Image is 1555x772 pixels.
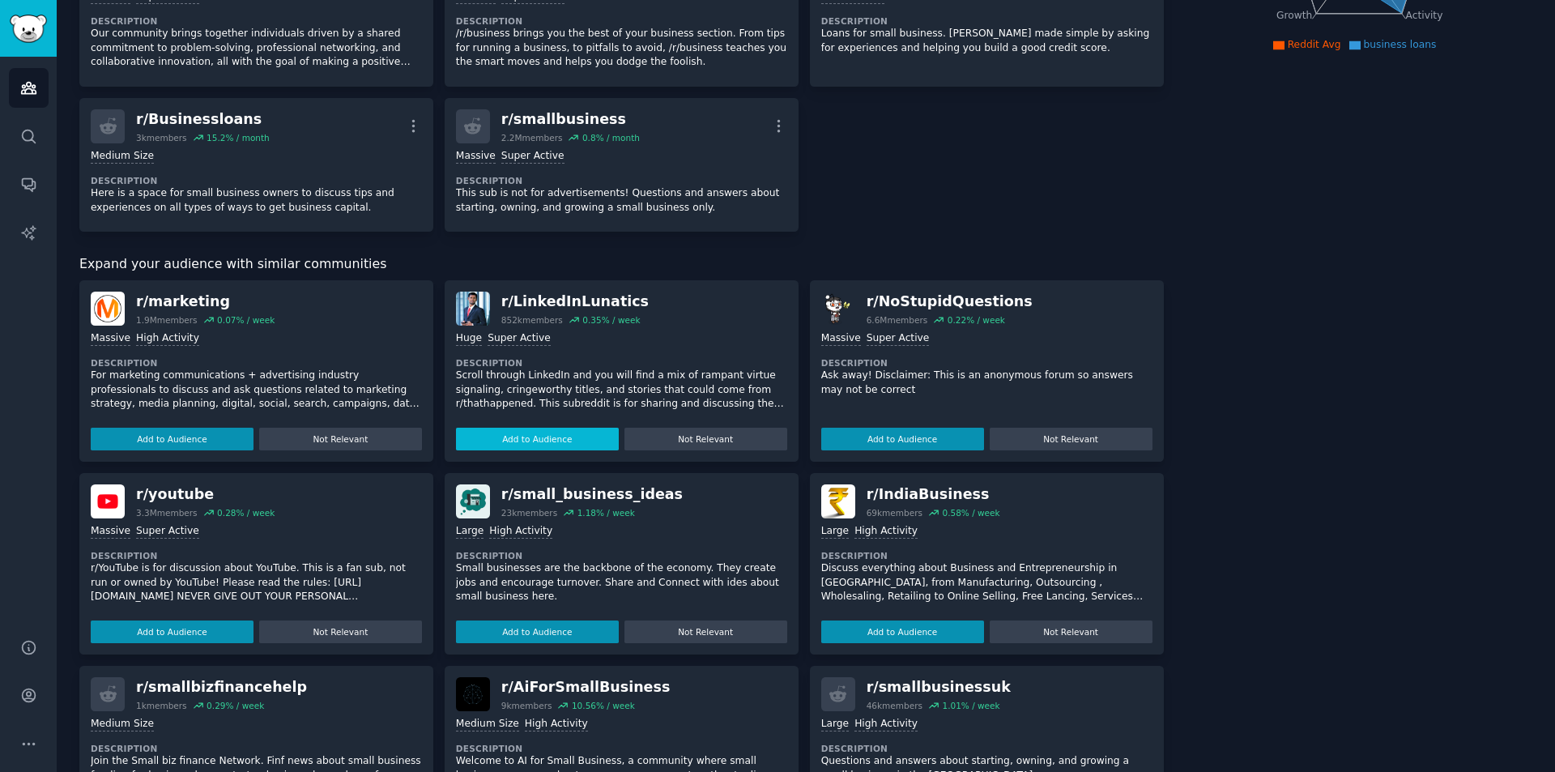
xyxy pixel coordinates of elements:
[456,175,787,186] dt: Description
[207,132,270,143] div: 15.2 % / month
[456,369,787,412] p: Scroll through LinkedIn and you will find a mix of rampant virtue signaling, cringeworthy titles,...
[821,15,1152,27] dt: Description
[136,507,198,518] div: 3.3M members
[501,314,563,326] div: 852k members
[91,369,422,412] p: For marketing communications + advertising industry professionals to discuss and ask questions re...
[136,331,199,347] div: High Activity
[91,524,130,540] div: Massive
[91,428,253,450] button: Add to Audience
[867,314,928,326] div: 6.6M members
[1405,10,1442,21] tspan: Activity
[456,484,490,518] img: small_business_ideas
[1364,39,1437,50] span: business loans
[136,132,187,143] div: 3k members
[501,484,683,505] div: r/ small_business_ideas
[821,484,855,518] img: IndiaBusiness
[624,621,787,643] button: Not Relevant
[91,357,422,369] dt: Description
[136,677,307,697] div: r/ smallbizfinancehelp
[456,743,787,754] dt: Description
[867,700,922,711] div: 46k members
[136,524,199,540] div: Super Active
[456,186,787,215] p: This sub is not for advertisements! Questions and answers about starting, owning, and growing a s...
[91,149,154,164] div: Medium Size
[456,357,787,369] dt: Description
[136,484,275,505] div: r/ youtube
[488,331,551,347] div: Super Active
[456,27,787,70] p: /r/business brings you the best of your business section. From tips for running a business, to pi...
[217,507,275,518] div: 0.28 % / week
[456,621,619,643] button: Add to Audience
[445,98,799,232] a: r/smallbusiness2.2Mmembers0.8% / monthMassiveSuper ActiveDescriptionThis sub is not for advertise...
[1288,39,1341,50] span: Reddit Avg
[91,743,422,754] dt: Description
[1276,10,1312,21] tspan: Growth
[821,428,984,450] button: Add to Audience
[821,357,1152,369] dt: Description
[501,132,563,143] div: 2.2M members
[821,524,849,540] div: Large
[821,292,855,326] img: NoStupidQuestions
[91,621,253,643] button: Add to Audience
[456,149,496,164] div: Massive
[207,700,264,711] div: 0.29 % / week
[456,550,787,561] dt: Description
[91,15,422,27] dt: Description
[456,331,482,347] div: Huge
[136,109,270,130] div: r/ Businessloans
[867,677,1011,697] div: r/ smallbusinessuk
[867,484,1000,505] div: r/ IndiaBusiness
[572,700,635,711] div: 10.56 % / week
[91,717,154,732] div: Medium Size
[582,314,640,326] div: 0.35 % / week
[91,561,422,604] p: r/YouTube is for discussion about YouTube. This is a fan sub, not run or owned by YouTube! Please...
[456,524,484,540] div: Large
[91,484,125,518] img: youtube
[501,677,671,697] div: r/ AiForSmallBusiness
[821,27,1152,55] p: Loans for small business. [PERSON_NAME] made simple by asking for experiences and helping you bui...
[821,621,984,643] button: Add to Audience
[91,331,130,347] div: Massive
[867,331,930,347] div: Super Active
[10,15,47,43] img: GummySearch logo
[948,314,1005,326] div: 0.22 % / week
[456,15,787,27] dt: Description
[456,292,490,326] img: LinkedInLunatics
[821,331,861,347] div: Massive
[136,314,198,326] div: 1.9M members
[136,700,187,711] div: 1k members
[867,292,1033,312] div: r/ NoStupidQuestions
[91,27,422,70] p: Our community brings together individuals driven by a shared commitment to problem-solving, profe...
[525,717,588,732] div: High Activity
[501,507,557,518] div: 23k members
[821,550,1152,561] dt: Description
[489,524,552,540] div: High Activity
[990,428,1152,450] button: Not Relevant
[456,428,619,450] button: Add to Audience
[624,428,787,450] button: Not Relevant
[990,621,1152,643] button: Not Relevant
[91,292,125,326] img: marketing
[217,314,275,326] div: 0.07 % / week
[91,186,422,215] p: Here is a space for small business owners to discuss tips and experiences on all types of ways to...
[456,561,787,604] p: Small businesses are the backbone of the economy. They create jobs and encourage turnover. Share ...
[456,717,519,732] div: Medium Size
[501,700,552,711] div: 9k members
[91,550,422,561] dt: Description
[501,109,640,130] div: r/ smallbusiness
[259,428,422,450] button: Not Relevant
[501,292,649,312] div: r/ LinkedInLunatics
[91,175,422,186] dt: Description
[942,700,999,711] div: 1.01 % / week
[854,717,918,732] div: High Activity
[79,254,386,275] span: Expand your audience with similar communities
[501,149,564,164] div: Super Active
[259,621,422,643] button: Not Relevant
[821,717,849,732] div: Large
[821,743,1152,754] dt: Description
[577,507,635,518] div: 1.18 % / week
[136,292,275,312] div: r/ marketing
[867,507,922,518] div: 69k members
[821,369,1152,397] p: Ask away! Disclaimer: This is an anonymous forum so answers may not be correct
[942,507,999,518] div: 0.58 % / week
